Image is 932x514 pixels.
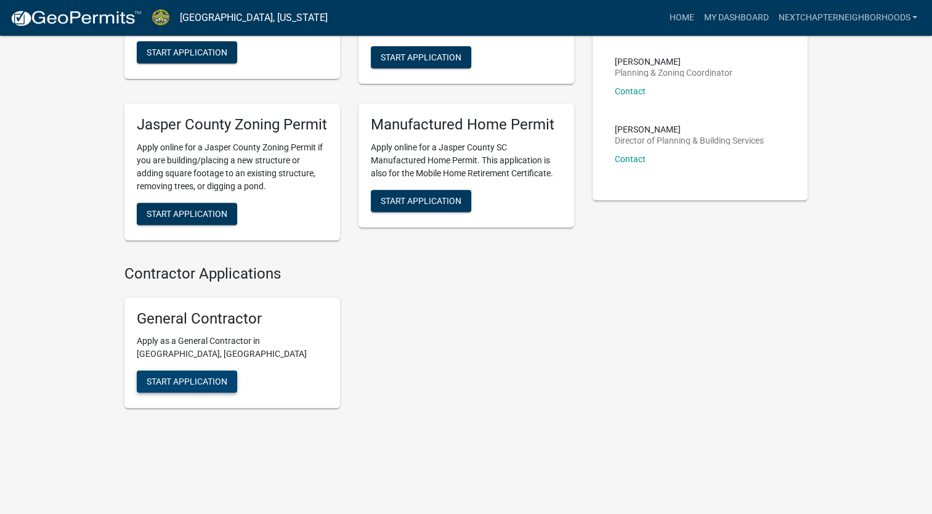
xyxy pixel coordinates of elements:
a: My Dashboard [699,6,773,30]
h5: Manufactured Home Permit [371,116,562,134]
p: Apply online for a Jasper County SC Manufactured Home Permit. This application is also for the Mo... [371,141,562,180]
span: Start Application [147,47,227,57]
h5: Jasper County Zoning Permit [137,116,328,134]
span: Start Application [381,52,461,62]
p: Director of Planning & Building Services [615,136,764,145]
a: Contact [615,154,646,164]
h5: General Contractor [137,310,328,328]
button: Start Application [371,190,471,212]
button: Start Application [137,370,237,393]
p: Apply as a General Contractor in [GEOGRAPHIC_DATA], [GEOGRAPHIC_DATA] [137,335,328,361]
p: [PERSON_NAME] [615,57,732,66]
p: Planning & Zoning Coordinator [615,68,732,77]
button: Start Application [137,41,237,63]
wm-workflow-list-section: Contractor Applications [124,265,574,418]
a: [GEOGRAPHIC_DATA], [US_STATE] [180,7,328,28]
p: Apply online for a Jasper County Zoning Permit if you are building/placing a new structure or add... [137,141,328,193]
img: Jasper County, South Carolina [152,9,170,26]
a: Contact [615,86,646,96]
span: Start Application [147,377,227,386]
a: Home [664,6,699,30]
button: Start Application [371,46,471,68]
a: Nextchapterneighborhoods [773,6,922,30]
h4: Contractor Applications [124,265,574,283]
button: Start Application [137,203,237,225]
span: Start Application [381,195,461,205]
p: [PERSON_NAME] [615,125,764,134]
span: Start Application [147,208,227,218]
